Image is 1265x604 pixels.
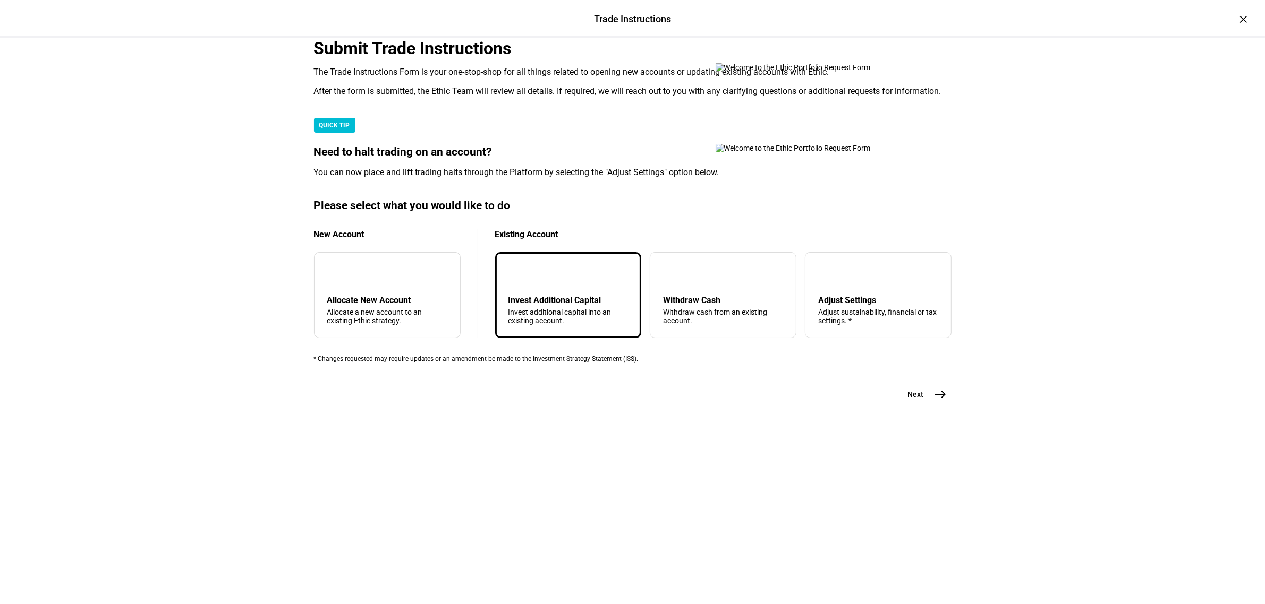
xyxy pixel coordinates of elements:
div: Withdraw Cash [663,295,783,305]
div: Existing Account [495,229,952,239]
div: Trade Instructions [594,12,671,26]
div: × [1235,11,1252,28]
img: Welcome to the Ethic Portfolio Request Form [716,63,907,72]
div: Please select what you would like to do [314,199,952,212]
mat-icon: arrow_upward [665,268,678,280]
div: Withdraw cash from an existing account. [663,308,783,325]
div: Adjust sustainability, financial or tax settings. * [818,308,938,325]
div: * Changes requested may require updates or an amendment be made to the Investment Strategy Statem... [314,355,952,363]
div: Invest Additional Capital [508,295,629,305]
mat-icon: east [935,388,947,401]
img: Welcome to the Ethic Portfolio Request Form [716,144,907,152]
div: QUICK TIP [314,118,355,133]
div: Submit Trade Instructions [314,38,952,58]
div: Adjust Settings [818,295,938,305]
button: Next [895,384,952,405]
div: Invest additional capital into an existing account. [508,308,629,325]
div: Allocate New Account [327,295,447,305]
div: Allocate a new account to an existing Ethic strategy. [327,308,447,325]
span: Next [908,389,924,400]
mat-icon: add [329,268,342,280]
div: You can now place and lift trading halts through the Platform by selecting the "Adjust Settings" ... [314,167,952,178]
mat-icon: arrow_downward [511,268,523,280]
div: Need to halt trading on an account? [314,145,952,159]
div: After the form is submitted, the Ethic Team will review all details. If required, we will reach o... [314,86,952,97]
div: New Account [314,229,461,239]
mat-icon: tune [818,265,835,282]
div: The Trade Instructions Form is your one-stop-shop for all things related to opening new accounts ... [314,67,952,77]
